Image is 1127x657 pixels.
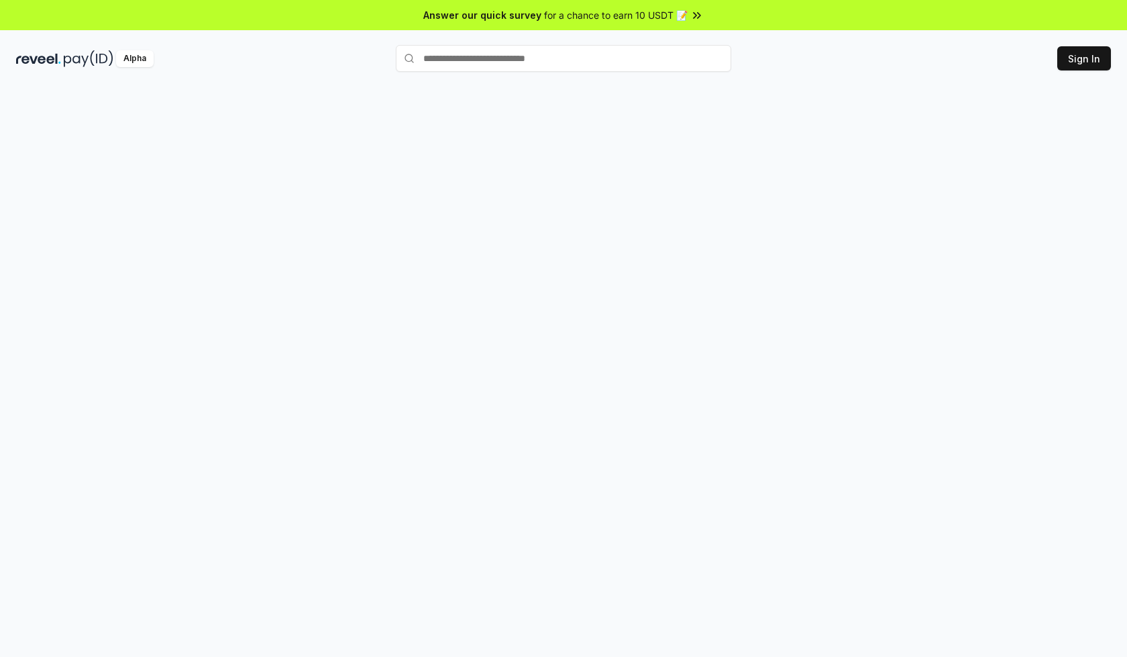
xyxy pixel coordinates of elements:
[116,50,154,67] div: Alpha
[64,50,113,67] img: pay_id
[423,8,541,22] span: Answer our quick survey
[1057,46,1111,70] button: Sign In
[544,8,688,22] span: for a chance to earn 10 USDT 📝
[16,50,61,67] img: reveel_dark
